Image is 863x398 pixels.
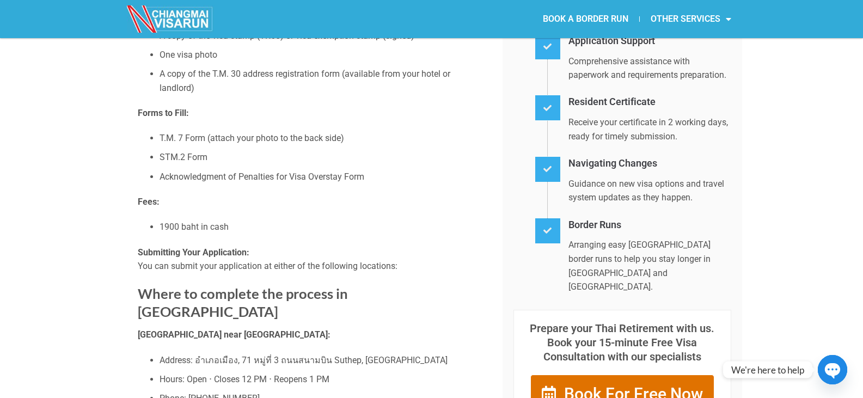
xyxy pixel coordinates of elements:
a: Border Runs [568,219,621,230]
li: Hours: Open ⋅ Closes 12 PM ⋅ Reopens 1 PM [160,372,486,387]
p: Guidance on new visa options and travel system updates as they happen. [568,177,731,205]
a: BOOK A BORDER RUN [532,7,639,32]
li: One visa photo [160,48,486,62]
strong: Fees: [138,197,160,207]
h4: Navigating Changes [568,156,731,172]
li: Acknowledgment of Penalties for Visa Overstay Form [160,170,486,184]
h4: Application Support [568,33,731,49]
nav: Menu [432,7,742,32]
strong: [GEOGRAPHIC_DATA] near [GEOGRAPHIC_DATA]: [138,329,330,340]
h4: Resident Certificate [568,94,731,110]
strong: Forms to Fill: [138,108,189,118]
li: T.M. 7 Form (attach your photo to the back side) [160,131,486,145]
p: Prepare your Thai Retirement with us. Book your 15-minute Free Visa Consultation with our special... [525,321,720,364]
p: You can submit your application at either of the following locations: [138,246,486,273]
li: Address: อำเภอเมือง, 71 หมู่ที่ 3 ถนนสนามบิน Suthep, [GEOGRAPHIC_DATA] [160,353,486,368]
li: 1900 baht in cash [160,220,486,234]
p: Arranging easy [GEOGRAPHIC_DATA] border runs to help you stay longer in [GEOGRAPHIC_DATA] and [GE... [568,238,731,293]
strong: Submitting Your Application: [138,247,249,258]
p: Receive your certificate in 2 working days, ready for timely submission. [568,115,731,143]
p: Comprehensive assistance with paperwork and requirements preparation. [568,54,731,82]
a: OTHER SERVICES [640,7,742,32]
h2: Where to complete the process in [GEOGRAPHIC_DATA] [138,285,486,321]
li: A copy of the T.M. 30 address registration form (available from your hotel or landlord) [160,67,486,95]
li: STM.2 Form [160,150,486,164]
